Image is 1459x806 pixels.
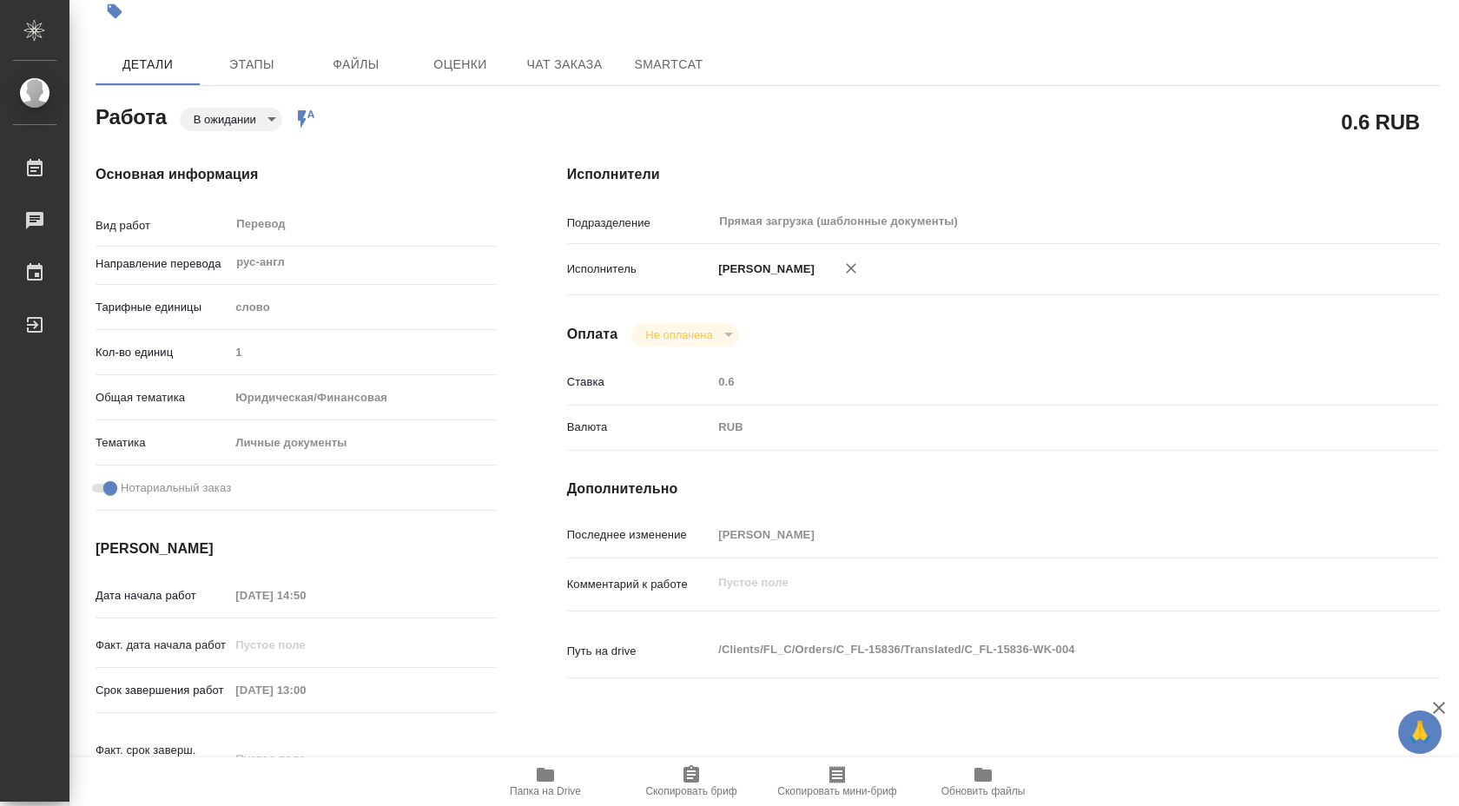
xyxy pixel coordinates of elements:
[567,261,713,278] p: Исполнитель
[567,479,1440,499] h4: Дополнительно
[510,785,581,797] span: Папка на Drive
[567,215,713,232] p: Подразделение
[712,369,1367,394] input: Пустое поле
[121,479,231,497] span: Нотариальный заказ
[180,108,282,131] div: В ожидании
[567,576,713,593] p: Комментарий к работе
[314,54,398,76] span: Файлы
[1405,714,1435,750] span: 🙏
[229,428,497,458] div: Личные документы
[96,538,498,559] h4: [PERSON_NAME]
[96,434,229,452] p: Тематика
[567,419,713,436] p: Валюта
[567,324,618,345] h4: Оплата
[96,164,498,185] h4: Основная информация
[96,299,229,316] p: Тарифные единицы
[96,100,167,131] h2: Работа
[631,323,738,347] div: В ожидании
[96,389,229,406] p: Общая тематика
[419,54,502,76] span: Оценки
[712,261,815,278] p: [PERSON_NAME]
[229,383,497,413] div: Юридическая/Финансовая
[96,217,229,235] p: Вид работ
[188,112,261,127] button: В ожидании
[210,54,294,76] span: Этапы
[941,785,1026,797] span: Обновить файлы
[229,583,381,608] input: Пустое поле
[96,637,229,654] p: Факт. дата начала работ
[229,677,381,703] input: Пустое поле
[832,249,870,287] button: Удалить исполнителя
[618,757,764,806] button: Скопировать бриф
[567,526,713,544] p: Последнее изменение
[910,757,1056,806] button: Обновить файлы
[712,635,1367,664] textarea: /Clients/FL_C/Orders/C_FL-15836/Translated/C_FL-15836-WK-004
[627,54,710,76] span: SmartCat
[229,746,381,771] input: Пустое поле
[96,742,229,776] p: Факт. срок заверш. работ
[229,293,497,322] div: слово
[229,632,381,657] input: Пустое поле
[764,757,910,806] button: Скопировать мини-бриф
[523,54,606,76] span: Чат заказа
[712,522,1367,547] input: Пустое поле
[640,327,717,342] button: Не оплачена
[1398,710,1442,754] button: 🙏
[96,344,229,361] p: Кол-во единиц
[96,255,229,273] p: Направление перевода
[96,682,229,699] p: Срок завершения работ
[96,587,229,604] p: Дата начала работ
[645,785,736,797] span: Скопировать бриф
[472,757,618,806] button: Папка на Drive
[567,164,1440,185] h4: Исполнители
[567,643,713,660] p: Путь на drive
[567,373,713,391] p: Ставка
[777,785,896,797] span: Скопировать мини-бриф
[229,340,497,365] input: Пустое поле
[1341,107,1420,136] h2: 0.6 RUB
[712,413,1367,442] div: RUB
[106,54,189,76] span: Детали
